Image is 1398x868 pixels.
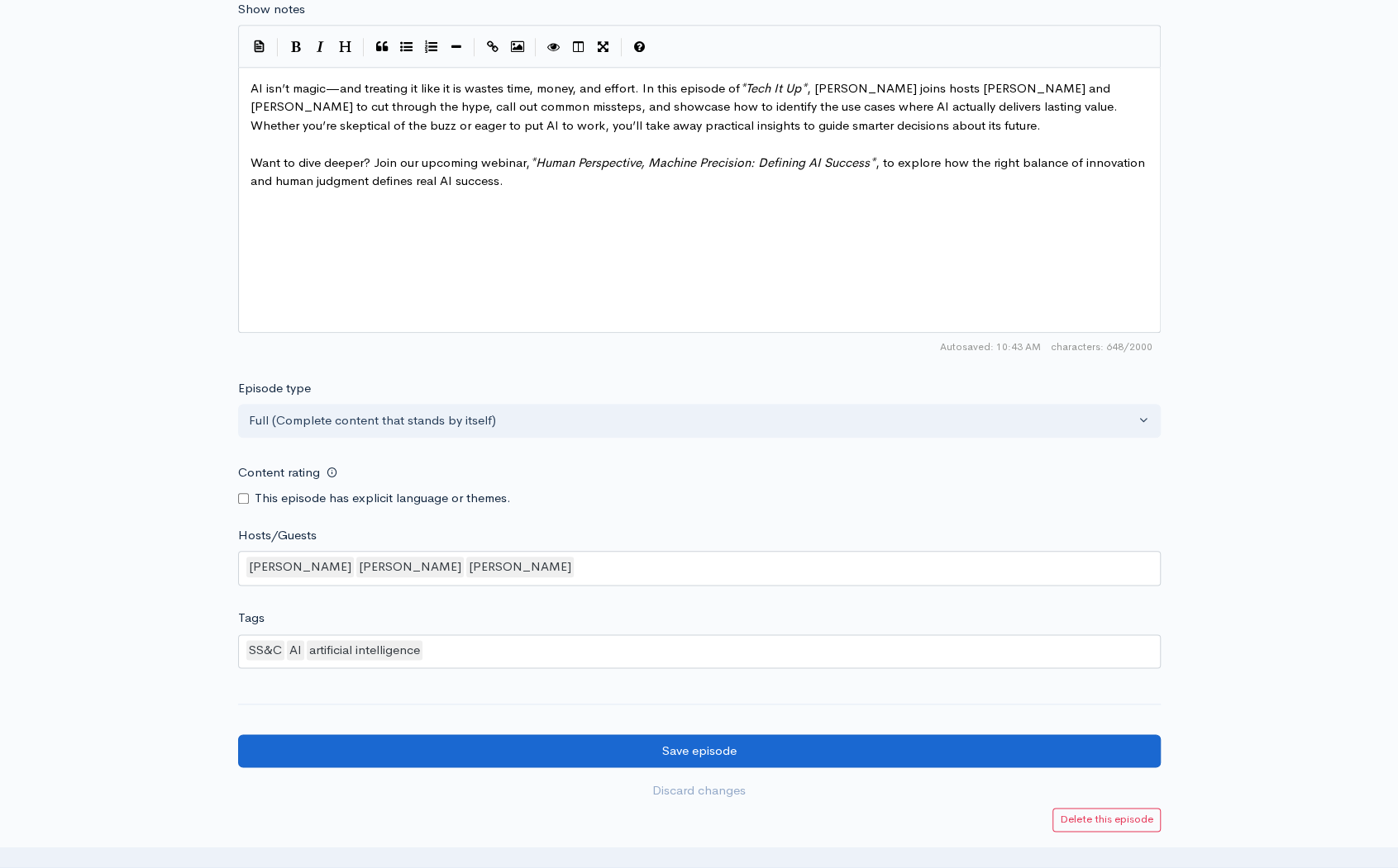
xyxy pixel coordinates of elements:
button: Insert Show Notes Template [247,33,272,58]
button: Heading [333,35,358,59]
a: Discard changes [238,774,1161,808]
div: [PERSON_NAME] [466,557,574,577]
div: [PERSON_NAME] [356,557,464,577]
i: | [621,38,623,57]
button: Toggle Preview [542,35,566,59]
input: Save episode [238,734,1161,768]
div: artificial intelligence [307,640,422,661]
button: Create Link [480,35,505,59]
i: | [277,38,279,57]
button: Bold [284,35,308,59]
span: Tech It Up [746,80,801,96]
i: | [474,38,475,57]
button: Toggle Side by Side [566,35,591,59]
label: Episode type [238,379,311,398]
span: AI isn’t magic—and treating it like it is wastes time, money, and effort. In this episode of , [P... [250,80,1121,133]
span: Want to dive deeper? Join our upcoming webinar, , to explore how the right balance of innovation ... [250,154,1148,189]
span: Human Perspective, Machine Precision: Defining AI Success [536,154,870,170]
button: Insert Horizontal Line [444,35,469,59]
div: Full (Complete content that stands by itself) [249,411,1135,430]
button: Numbered List [419,35,444,59]
a: Delete this episode [1052,808,1161,832]
span: Autosaved: 10:43 AM [940,339,1041,354]
label: Content rating [238,456,320,490]
label: Tags [238,609,265,628]
button: Generic List [394,35,419,59]
button: Insert Image [505,35,530,59]
span: 648/2000 [1051,339,1152,354]
button: Quote [370,35,394,59]
button: Italic [308,35,333,59]
label: This episode has explicit language or themes. [255,489,511,508]
div: SS&C [246,640,284,661]
i: | [535,38,537,57]
div: [PERSON_NAME] [246,557,354,577]
i: | [363,38,365,57]
button: Full (Complete content that stands by itself) [238,404,1161,438]
div: AI [287,640,304,661]
button: Markdown Guide [627,35,652,59]
small: Delete this episode [1060,812,1153,826]
button: Toggle Fullscreen [591,35,616,59]
label: Hosts/Guests [238,526,317,545]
